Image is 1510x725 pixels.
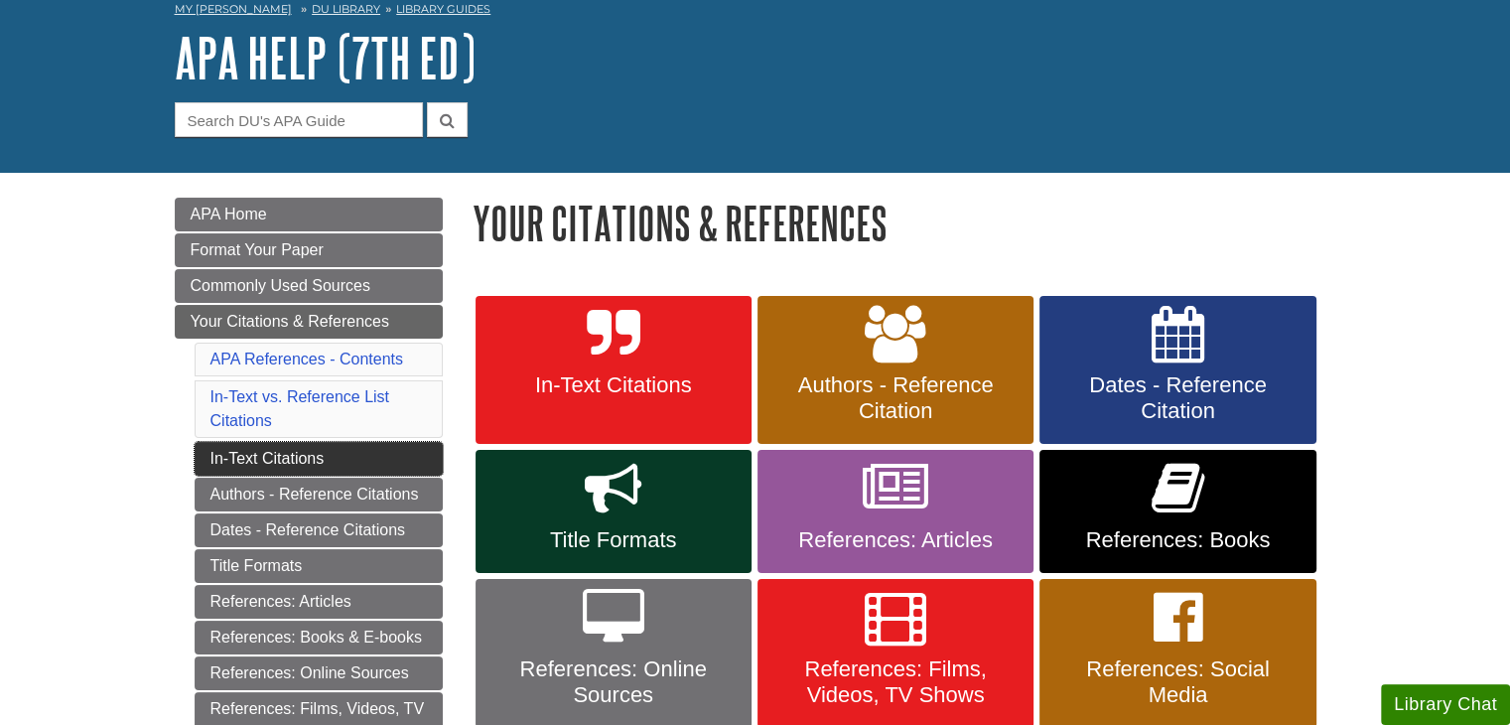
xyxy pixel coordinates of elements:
a: In-Text Citations [195,442,443,476]
span: References: Online Sources [490,656,737,708]
a: APA Help (7th Ed) [175,27,476,88]
button: Library Chat [1381,684,1510,725]
a: Dates - Reference Citations [195,513,443,547]
span: Commonly Used Sources [191,277,370,294]
span: Dates - Reference Citation [1054,372,1301,424]
span: Title Formats [490,527,737,553]
a: DU Library [312,2,380,16]
a: Library Guides [396,2,490,16]
a: Commonly Used Sources [175,269,443,303]
span: References: Articles [772,527,1019,553]
a: APA References - Contents [210,351,403,367]
span: References: Books [1054,527,1301,553]
a: Your Citations & References [175,305,443,339]
span: Authors - Reference Citation [772,372,1019,424]
input: Search DU's APA Guide [175,102,423,137]
span: Your Citations & References [191,313,389,330]
a: APA Home [175,198,443,231]
a: References: Books & E-books [195,621,443,654]
span: APA Home [191,206,267,222]
a: My [PERSON_NAME] [175,1,292,18]
span: In-Text Citations [490,372,737,398]
a: Title Formats [195,549,443,583]
span: References: Films, Videos, TV Shows [772,656,1019,708]
a: References: Articles [757,450,1033,573]
span: References: Social Media [1054,656,1301,708]
a: In-Text vs. Reference List Citations [210,388,390,429]
a: Dates - Reference Citation [1039,296,1315,445]
a: Authors - Reference Citation [757,296,1033,445]
a: References: Books [1039,450,1315,573]
a: References: Online Sources [195,656,443,690]
span: Format Your Paper [191,241,324,258]
a: References: Articles [195,585,443,619]
a: Format Your Paper [175,233,443,267]
a: In-Text Citations [476,296,752,445]
a: Authors - Reference Citations [195,478,443,511]
a: Title Formats [476,450,752,573]
h1: Your Citations & References [473,198,1336,248]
